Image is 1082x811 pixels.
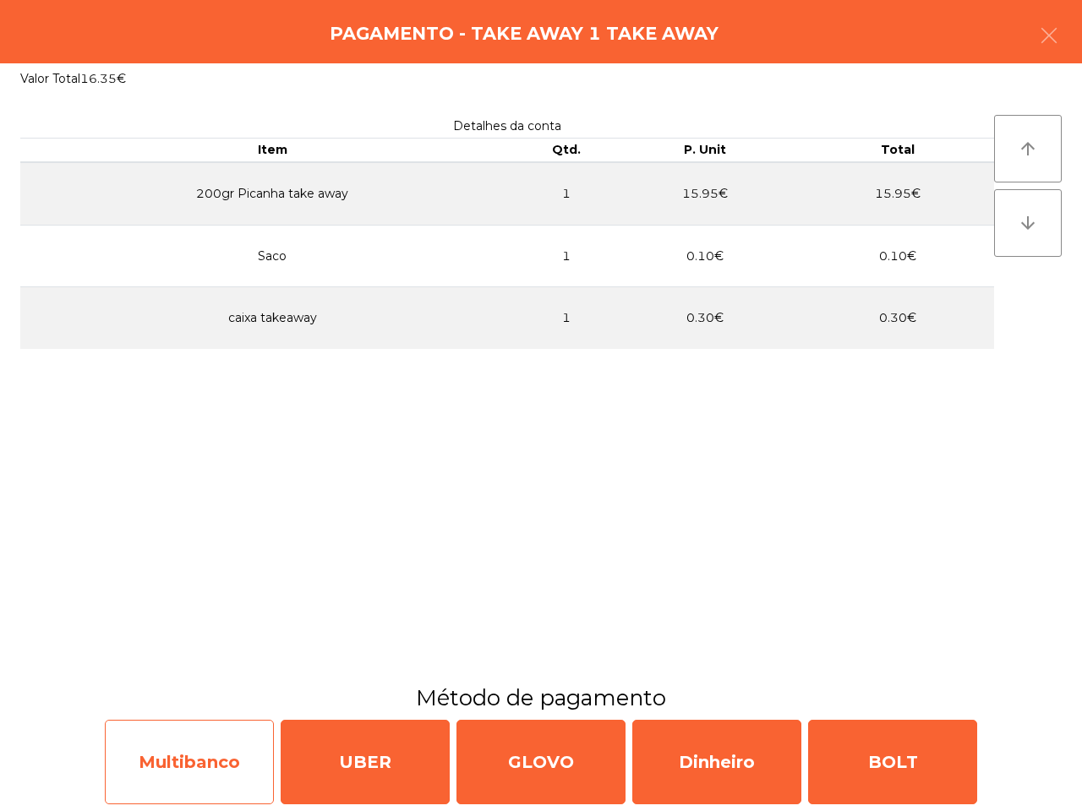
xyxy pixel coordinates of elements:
[1018,213,1038,233] i: arrow_downward
[994,189,1062,257] button: arrow_downward
[524,162,608,226] td: 1
[20,71,80,86] span: Valor Total
[1018,139,1038,159] i: arrow_upward
[801,287,994,349] td: 0.30€
[330,21,719,46] h4: Pagamento - Take Away 1 Take Away
[609,139,801,162] th: P. Unit
[632,720,801,804] div: Dinheiro
[808,720,977,804] div: BOLT
[801,139,994,162] th: Total
[609,162,801,226] td: 15.95€
[20,287,524,349] td: caixa takeaway
[609,287,801,349] td: 0.30€
[524,225,608,287] td: 1
[801,225,994,287] td: 0.10€
[13,683,1069,713] h3: Método de pagamento
[80,71,126,86] span: 16.35€
[281,720,450,804] div: UBER
[801,162,994,226] td: 15.95€
[994,115,1062,182] button: arrow_upward
[524,139,608,162] th: Qtd.
[20,225,524,287] td: Saco
[453,118,561,133] span: Detalhes da conta
[105,720,274,804] div: Multibanco
[20,162,524,226] td: 200gr Picanha take away
[456,720,626,804] div: GLOVO
[609,225,801,287] td: 0.10€
[524,287,608,349] td: 1
[20,139,524,162] th: Item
